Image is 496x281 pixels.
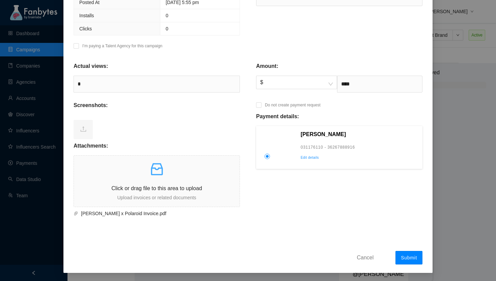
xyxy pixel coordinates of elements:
span: 0 [166,13,168,18]
p: Screenshots: [74,101,108,109]
p: Do not create payment request [265,102,321,108]
span: Clicks [79,26,92,31]
span: inbox [149,161,165,177]
p: 031176110 - 36267888916 [301,144,418,151]
p: Actual views: [74,62,108,70]
span: $ [260,76,333,89]
span: Submit [401,255,417,260]
span: Installs [79,13,94,18]
p: Upload invoices or related documents [74,194,240,201]
span: inboxClick or drag file to this area to uploadUpload invoices or related documents [74,156,240,207]
button: Cancel [352,252,379,263]
span: paper-clip [74,211,78,216]
p: I’m paying a Talent Agency for this campaign [82,43,162,49]
span: 0 [166,26,168,31]
button: Submit [395,251,422,264]
span: Cancel [357,253,374,262]
span: Lauren Payton x Polaroid Invoice.pdf [78,210,232,217]
p: [PERSON_NAME] [301,130,418,138]
p: Click or drag file to this area to upload [74,184,240,193]
p: Attachments: [74,142,108,150]
span: upload [80,126,87,132]
p: Amount: [256,62,278,70]
p: Payment details: [256,112,299,121]
p: Edit details [301,155,418,161]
